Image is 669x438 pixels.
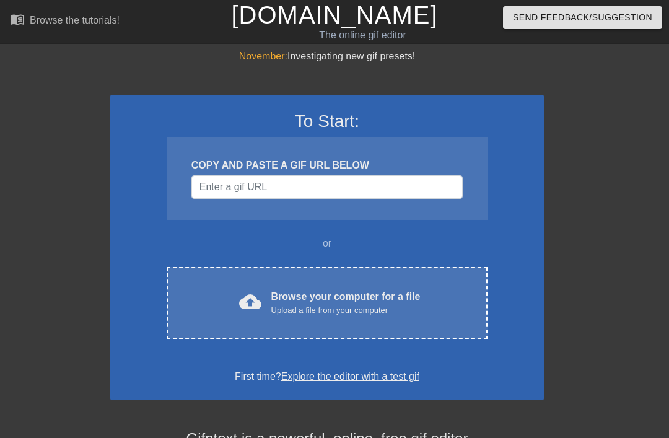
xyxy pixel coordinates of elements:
[10,12,25,27] span: menu_book
[126,111,528,132] h3: To Start:
[231,1,437,28] a: [DOMAIN_NAME]
[229,28,496,43] div: The online gif editor
[513,10,652,25] span: Send Feedback/Suggestion
[142,236,512,251] div: or
[271,289,421,317] div: Browse your computer for a file
[191,158,463,173] div: COPY AND PASTE A GIF URL BELOW
[503,6,662,29] button: Send Feedback/Suggestion
[110,49,544,64] div: Investigating new gif presets!
[126,369,528,384] div: First time?
[271,304,421,317] div: Upload a file from your computer
[239,291,261,313] span: cloud_upload
[10,12,120,31] a: Browse the tutorials!
[191,175,463,199] input: Username
[281,371,419,382] a: Explore the editor with a test gif
[239,51,287,61] span: November:
[30,15,120,25] div: Browse the tutorials!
